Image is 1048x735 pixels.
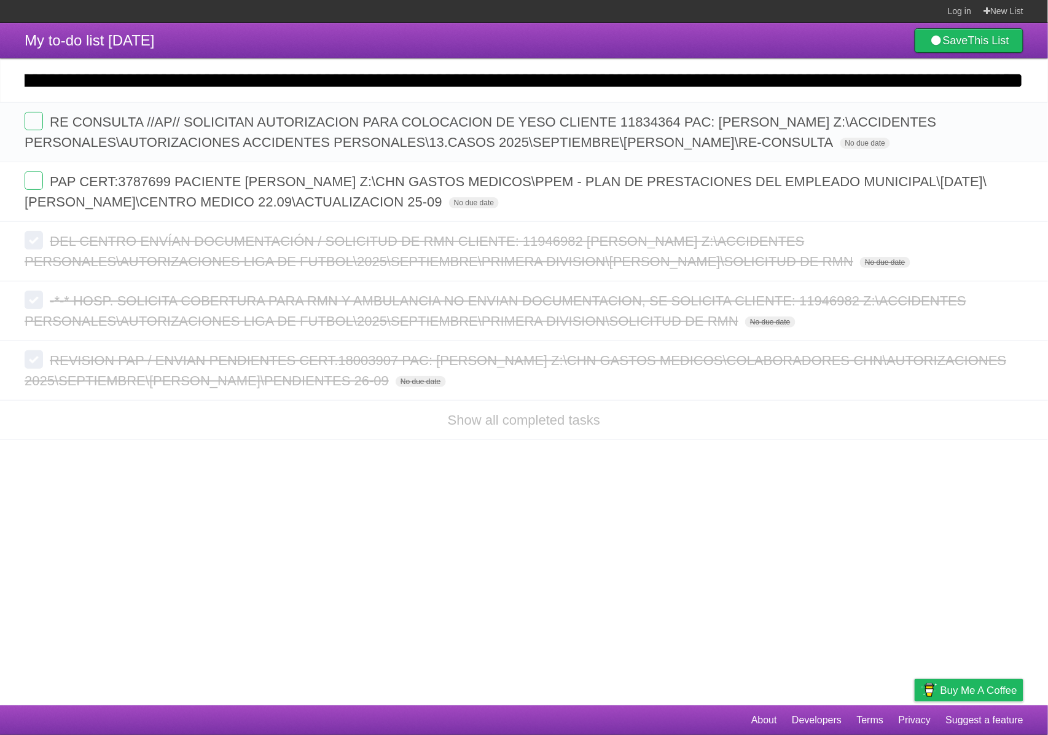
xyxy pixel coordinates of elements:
[921,680,937,701] img: Buy me a coffee
[751,709,777,732] a: About
[25,234,856,269] span: DEL CENTRO ENVÍAN DOCUMENTACIÓN / SOLICITUD DE RMN CLIENTE: 11946982 [PERSON_NAME] Z:\ACCIDENTES ...
[25,112,43,130] label: Done
[915,28,1023,53] a: SaveThis List
[396,376,445,387] span: No due date
[25,114,937,150] span: RE CONSULTA //AP// SOLICITAN AUTORIZACION PARA COLOCACION DE YESO CLIENTE 11834364 PAC: [PERSON_N...
[25,174,987,210] span: PAP CERT:3787699 PACIENTE [PERSON_NAME] Z:\CHN GASTOS MEDICOS\PPEM - PLAN DE PRESTACIONES DEL EMP...
[25,350,43,369] label: Done
[946,709,1023,732] a: Suggest a feature
[745,316,795,328] span: No due date
[940,680,1017,701] span: Buy me a coffee
[857,709,884,732] a: Terms
[899,709,931,732] a: Privacy
[25,32,155,49] span: My to-do list [DATE]
[915,679,1023,702] a: Buy me a coffee
[25,231,43,250] label: Done
[968,34,1009,47] b: This List
[25,291,43,309] label: Done
[840,138,890,149] span: No due date
[449,197,499,208] span: No due date
[860,257,910,268] span: No due date
[25,293,966,329] span: -*-* HOSP. SOLICITA COBERTURA PARA RMN Y AMBULANCIA NO ENVIAN DOCUMENTACION, SE SOLICITA CLIENTE:...
[25,171,43,190] label: Done
[792,709,842,732] a: Developers
[25,353,1007,388] span: REVISION PAP / ENVIAN PENDIENTES CERT.18003907 PAC: [PERSON_NAME] Z:\CHN GASTOS MEDICOS\COLABORAD...
[448,412,600,428] a: Show all completed tasks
